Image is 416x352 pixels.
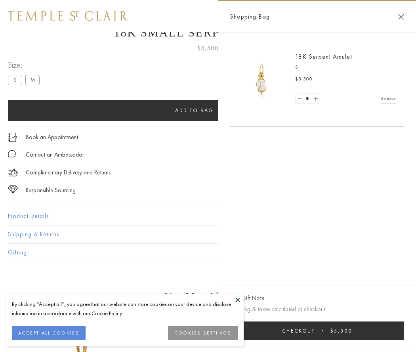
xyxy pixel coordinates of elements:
label: S [8,75,22,85]
a: Remove [381,94,396,103]
div: Responsible Sourcing [26,186,76,195]
button: Product Details [8,207,408,225]
label: M [25,75,40,85]
h3: You May Also Like [20,290,396,303]
div: Contact an Ambassador [26,150,84,160]
img: icon_delivery.svg [8,168,18,178]
a: Set quantity to 2 [311,94,319,104]
img: Temple St. Clair [8,11,128,21]
span: Shopping Bag [230,11,270,22]
button: Gifting [8,244,408,262]
a: Set quantity to 0 [296,94,303,104]
button: Close Shopping Bag [398,14,404,20]
span: $5,500 [295,75,313,83]
span: $5,500 [197,43,219,54]
img: MessageIcon-01_2.svg [8,150,16,158]
button: Shipping & Returns [8,226,408,243]
img: P51836-E11SERPPV [238,55,285,103]
p: Complimentary Delivery and Returns [26,168,111,178]
img: icon_sourcing.svg [8,186,18,193]
img: icon_appointment.svg [8,133,17,142]
button: Checkout $5,500 [230,321,404,340]
a: Book an Appointment [26,133,78,142]
button: Add to bag [8,100,381,121]
button: Add Gift Note [230,293,264,303]
div: By clicking “Accept all”, you agree that our website can store cookies on your device and disclos... [12,300,238,318]
a: 18K Serpent Amulet [295,52,352,61]
span: Add to bag [175,107,214,114]
button: COOKIES SETTINGS [168,326,238,340]
span: $5,500 [330,327,352,334]
span: Checkout [282,327,315,334]
p: S [295,63,396,71]
h1: 18K Small Serpent Amulet [8,26,408,39]
p: Shipping & taxes calculated at checkout [230,304,404,314]
button: ACCEPT ALL COOKIES [12,326,86,340]
span: Size: [8,59,43,72]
